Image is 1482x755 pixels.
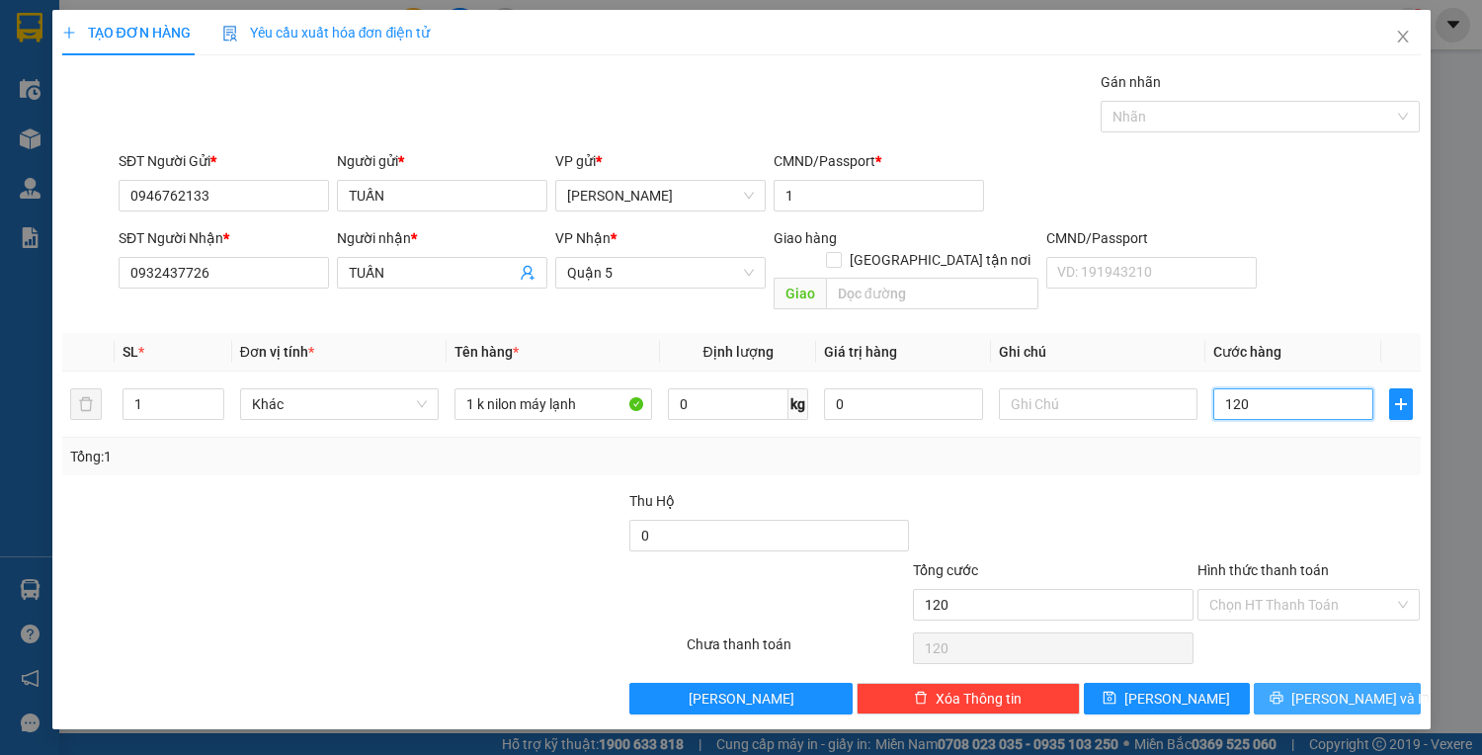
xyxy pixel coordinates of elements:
span: kg [788,388,808,420]
span: user-add [520,265,535,281]
button: deleteXóa Thông tin [857,683,1080,714]
span: Định lượng [703,344,774,360]
button: plus [1389,388,1413,420]
input: VD: Bàn, Ghế [454,388,653,420]
input: Ghi Chú [999,388,1197,420]
span: Giá trị hàng [824,344,897,360]
span: Giao hàng [774,230,837,246]
button: save[PERSON_NAME] [1084,683,1250,714]
span: Giao [774,278,826,309]
span: Tên hàng [454,344,519,360]
input: 0 [824,388,983,420]
label: Hình thức thanh toán [1197,562,1329,578]
label: Gán nhãn [1101,74,1161,90]
button: Close [1375,10,1431,65]
span: plus [62,26,76,40]
span: Thu Hộ [629,493,675,509]
input: Dọc đường [826,278,1038,309]
span: [GEOGRAPHIC_DATA] tận nơi [842,249,1038,271]
span: save [1103,691,1116,707]
th: Ghi chú [991,333,1205,372]
div: VP gửi [555,150,766,172]
span: Lê Hồng Phong [567,181,754,210]
span: Cước hàng [1213,344,1281,360]
span: SL [123,344,138,360]
div: Người nhận [337,227,547,249]
div: Người gửi [337,150,547,172]
span: Đơn vị tính [240,344,314,360]
div: SĐT Người Gửi [119,150,329,172]
span: Quận 5 [567,258,754,288]
span: [PERSON_NAME] và In [1291,688,1430,710]
span: [PERSON_NAME] [689,688,794,710]
span: close [1395,29,1411,44]
span: printer [1270,691,1283,707]
div: SĐT Người Nhận [119,227,329,249]
span: Xóa Thông tin [936,688,1022,710]
span: delete [914,691,928,707]
button: [PERSON_NAME] [629,683,853,714]
span: Tổng cước [913,562,978,578]
img: icon [222,26,238,42]
button: printer[PERSON_NAME] và In [1254,683,1420,714]
button: delete [70,388,102,420]
div: CMND/Passport [1046,227,1257,249]
div: Tổng: 1 [70,446,574,467]
div: Chưa thanh toán [685,633,912,668]
span: [PERSON_NAME] [1124,688,1230,710]
span: TẠO ĐƠN HÀNG [62,25,191,41]
span: Khác [252,389,427,419]
span: plus [1390,396,1412,412]
span: Yêu cầu xuất hóa đơn điện tử [222,25,431,41]
div: CMND/Passport [774,150,984,172]
span: VP Nhận [555,230,611,246]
